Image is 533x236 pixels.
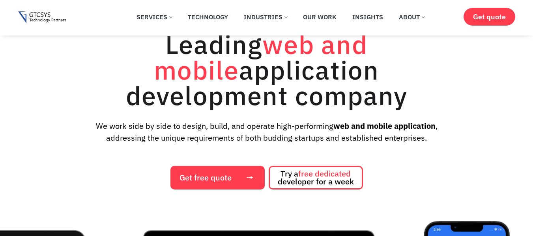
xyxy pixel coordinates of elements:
a: Our Work [297,8,342,26]
a: Technology [182,8,234,26]
img: Gtcsys logo [18,11,66,24]
span: Get quote [473,13,506,21]
span: web and mobile [154,28,368,87]
h1: Leading application development company [89,32,444,108]
a: About [393,8,430,26]
span: Get free quote [180,174,232,182]
a: Industries [238,8,293,26]
a: Get quote [464,8,515,26]
a: Services [131,8,178,26]
a: Try afree dedicated developer for a week [269,166,363,190]
span: free dedicated [298,168,351,179]
a: Get free quote [170,166,265,190]
span: Try a developer for a week [278,170,354,186]
p: We work side by side to design, build, and operate high-performing , addressing the unique requir... [78,120,456,144]
strong: web and mobile application [333,121,436,131]
a: Insights [346,8,389,26]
